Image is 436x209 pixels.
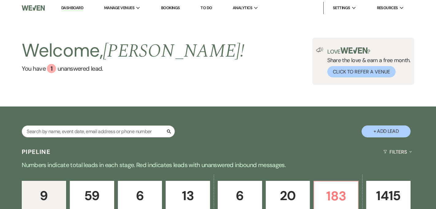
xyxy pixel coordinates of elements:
span: Analytics [233,5,252,11]
h3: Pipeline [22,147,51,156]
img: weven-logo-green.svg [340,47,368,54]
div: Share the love & earn a free month. [324,47,411,77]
span: [PERSON_NAME] ! [103,37,244,65]
span: Settings [333,5,350,11]
button: Click to Refer a Venue [327,66,396,77]
input: Search by name, event date, email address or phone number [22,125,175,137]
p: 13 [170,185,206,206]
img: loud-speaker-illustration.svg [316,47,324,52]
img: Weven Logo [22,2,45,14]
h2: Welcome, [22,38,244,64]
p: 183 [318,186,354,206]
p: 59 [74,185,110,206]
p: 1415 [370,185,407,206]
a: To Do [201,5,212,10]
span: Manage Venues [104,5,134,11]
a: You have 1 unanswered lead. [22,64,244,73]
p: 9 [26,185,62,206]
div: 1 [47,64,56,73]
p: 20 [270,185,306,206]
p: 6 [122,185,158,206]
a: Dashboard [61,5,83,11]
p: 6 [222,185,258,206]
p: Love ? [327,47,411,54]
button: + Add Lead [362,125,411,137]
a: Bookings [161,5,180,10]
span: Resources [377,5,398,11]
button: Filters [381,144,414,160]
